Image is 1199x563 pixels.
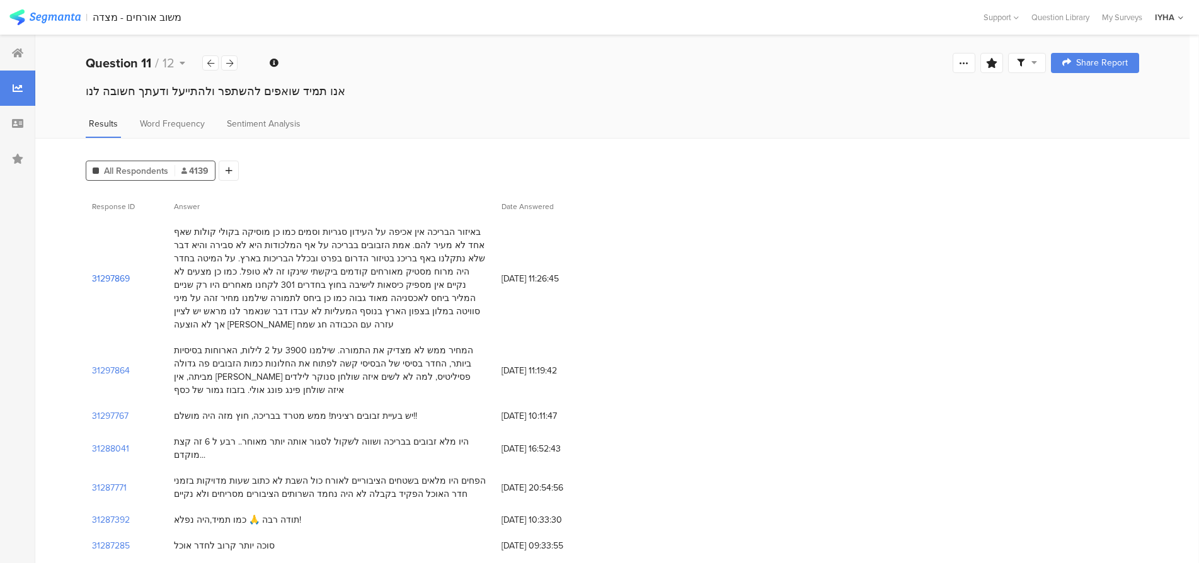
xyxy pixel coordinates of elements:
[502,364,602,377] span: [DATE] 11:19:42
[174,435,489,462] div: היו מלא זבובים בבריכה ושווה לשקול לסגור אותה יותר מאוחר.. רבע ל 6 זה קצת מוקדם...
[502,442,602,455] span: [DATE] 16:52:43
[92,442,129,455] section: 31288041
[174,344,489,397] div: המחיר ממש לא מצדיק את התמורה. שילמנו 3900 על 2 לילות, הארוחות בסיסיות ביותר, החדר בסיסי של הבסיסי...
[174,513,301,526] div: תודה רבה 🙏 כמו תמיד,היה נפלא!
[92,409,129,423] section: 31297767
[174,201,200,212] span: Answer
[92,272,130,285] section: 31297869
[86,83,1139,100] div: אנו תמיד שואפים להשתפר ולהתייעל ודעתך חשובה לנו
[502,513,602,526] span: [DATE] 10:33:30
[163,54,175,72] span: 12
[104,164,168,178] span: All Respondents
[502,409,602,423] span: [DATE] 10:11:47
[86,54,151,72] b: Question 11
[1155,11,1174,23] div: IYHA
[92,539,130,552] section: 31287285
[1096,11,1149,23] a: My Surveys
[92,201,135,212] span: Response ID
[9,9,81,25] img: segmanta logo
[92,481,127,494] section: 31287771
[1025,11,1096,23] a: Question Library
[174,409,417,423] div: יש בעיית זבובים רצינית! ממש מטרד בבריכה, חוץ מזה היה מושלם!!
[155,54,159,72] span: /
[93,11,181,23] div: משוב אורחים - מצדה
[86,10,88,25] div: |
[92,513,130,526] section: 31287392
[140,117,205,130] span: Word Frequency
[92,364,130,377] section: 31297864
[89,117,118,130] span: Results
[181,164,209,178] span: 4139
[502,539,602,552] span: [DATE] 09:33:55
[502,481,602,494] span: [DATE] 20:54:56
[174,539,275,552] div: סוכה יותר קרוב לחדר אוכל
[174,225,489,331] div: באיזור הבריכה אין אכיפה על העידון סגריות וסמים כמו כן מוסיקה בקולי קולות שאף אחד לא מעיר להם. אמת...
[984,8,1019,27] div: Support
[227,117,301,130] span: Sentiment Analysis
[1076,59,1128,67] span: Share Report
[174,474,489,501] div: הפחים היו מלאים בשטחים הציבוריים לאורח כול השבת לא כתוב שעות מדויקות בזמני חדר האוכל הפקיד בקבלה ...
[502,272,602,285] span: [DATE] 11:26:45
[502,201,554,212] span: Date Answered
